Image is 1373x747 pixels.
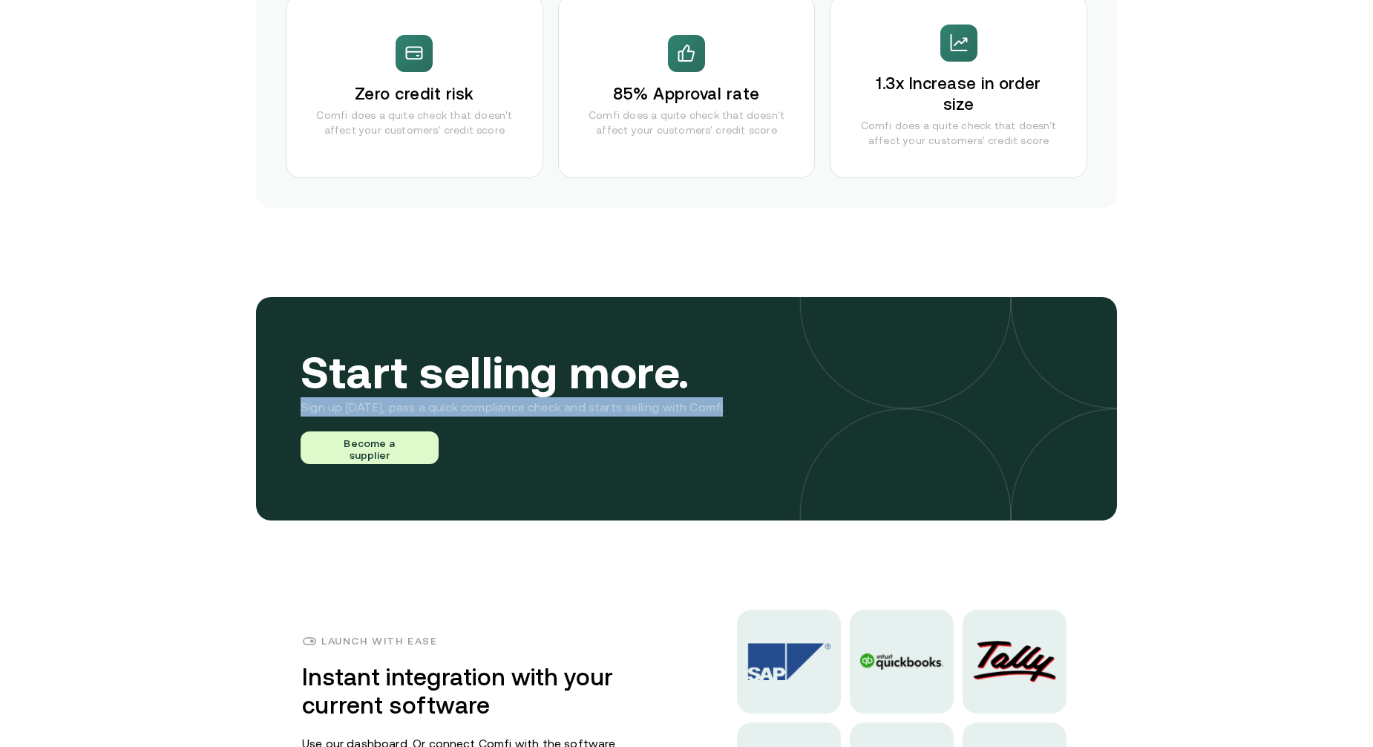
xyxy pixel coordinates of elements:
[355,84,474,105] h3: Zero credit risk
[404,42,425,64] img: spark
[321,635,438,647] h4: Launch with ease
[747,643,830,681] img: Sap logo
[316,108,513,137] p: Comfi does a quite check that doesn't affect your customers' credit score
[589,108,785,137] p: Comfi does a quite check that doesn't affect your customers' credit score
[302,663,629,720] h3: Instant integration with your current software
[676,42,697,64] img: spark
[302,633,317,648] img: payments
[973,641,1056,682] img: Tally logo
[301,431,439,464] button: Become a supplier
[301,353,726,391] h3: Start selling more.
[860,74,1057,115] h3: 1.3x Increase in order size
[948,32,969,53] img: spark
[301,397,726,417] p: Sign up [DATE], pass a quick compliance check and starts selling with Comfi.
[613,84,759,105] h3: 85% Approval rate
[860,118,1057,148] p: Comfi does a quite check that doesn't affect your customers' credit score
[860,653,943,670] img: Quickbooks logo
